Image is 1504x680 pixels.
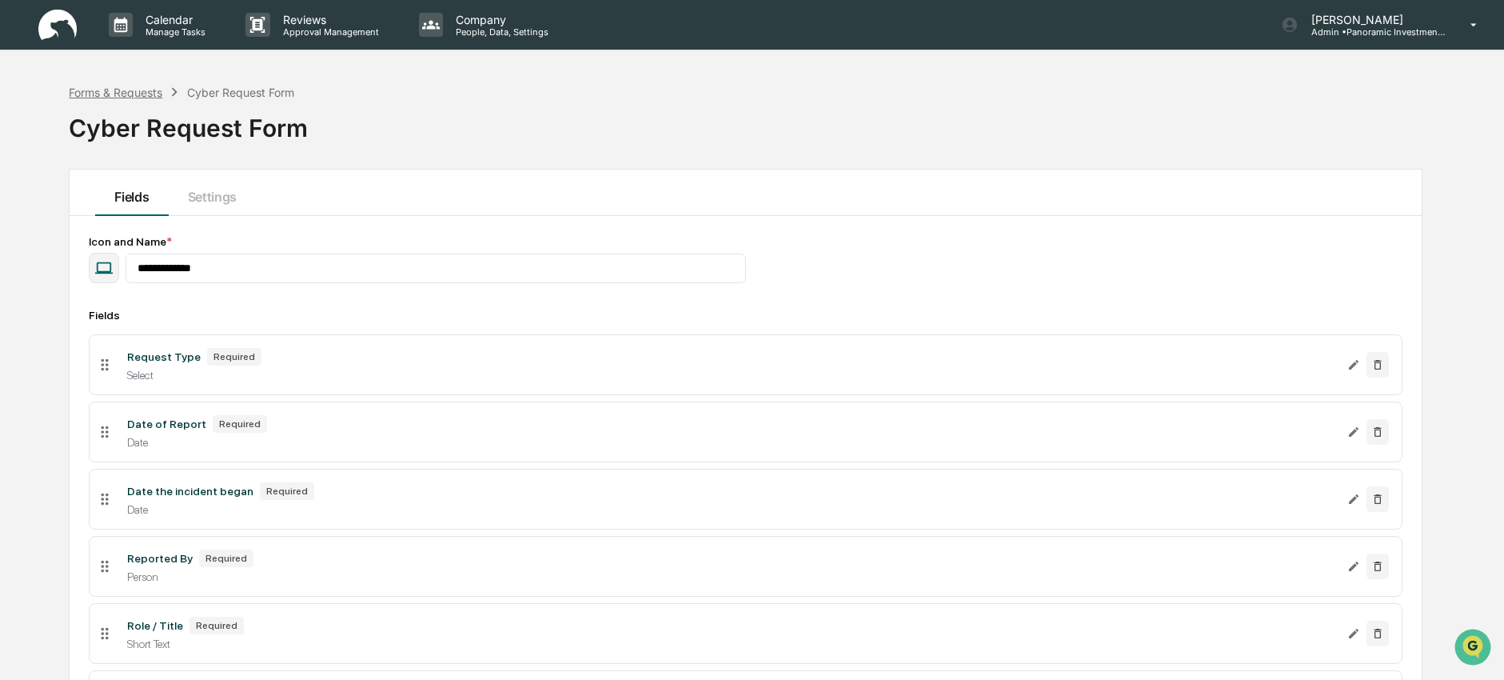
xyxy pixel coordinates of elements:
[16,203,29,216] div: 🖐️
[127,436,1335,449] div: Date
[116,203,129,216] div: 🗄️
[69,86,162,99] div: Forms & Requests
[159,271,193,283] span: Pylon
[1299,26,1447,38] p: Admin • Panoramic Investment Advisors
[133,26,213,38] p: Manage Tasks
[32,232,101,248] span: Data Lookup
[189,617,244,634] div: Required
[127,418,206,430] div: Date of Report
[1347,419,1360,445] button: Edit Date of Report field
[127,570,1335,583] div: Person
[127,350,201,363] div: Request Type
[1347,486,1360,512] button: Edit Date the incident began field
[187,86,294,99] div: Cyber Request Form
[16,234,29,246] div: 🔎
[127,485,253,498] div: Date the incident began
[270,13,387,26] p: Reviews
[113,270,193,283] a: Powered byPylon
[38,10,77,41] img: logo
[1299,13,1447,26] p: [PERSON_NAME]
[169,170,256,216] button: Settings
[1347,621,1360,646] button: Edit Role / Title field
[89,309,1402,322] div: Fields
[272,127,291,146] button: Start new chat
[95,170,168,216] button: Fields
[54,138,202,151] div: We're available if you need us!
[127,552,193,565] div: Reported By
[127,503,1335,516] div: Date
[54,122,262,138] div: Start new chat
[1347,554,1360,579] button: Edit Reported By field
[132,202,198,218] span: Attestations
[133,13,213,26] p: Calendar
[10,195,110,224] a: 🖐️Preclearance
[127,638,1335,650] div: Short Text
[1347,352,1360,378] button: Edit Request Type field
[127,369,1335,382] div: Select
[16,34,291,59] p: How can we help?
[443,13,557,26] p: Company
[69,101,308,142] div: Cyber Request Form
[32,202,103,218] span: Preclearance
[443,26,557,38] p: People, Data, Settings
[1453,627,1496,670] iframe: Open customer support
[89,235,1402,248] div: Icon and Name
[10,226,107,254] a: 🔎Data Lookup
[199,550,253,567] div: Required
[127,619,183,632] div: Role / Title
[260,482,314,500] div: Required
[110,195,205,224] a: 🗄️Attestations
[270,26,387,38] p: Approval Management
[213,415,267,433] div: Required
[207,348,261,366] div: Required
[16,122,45,151] img: 1746055101610-c473b297-6a78-478c-a979-82029cc54cd1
